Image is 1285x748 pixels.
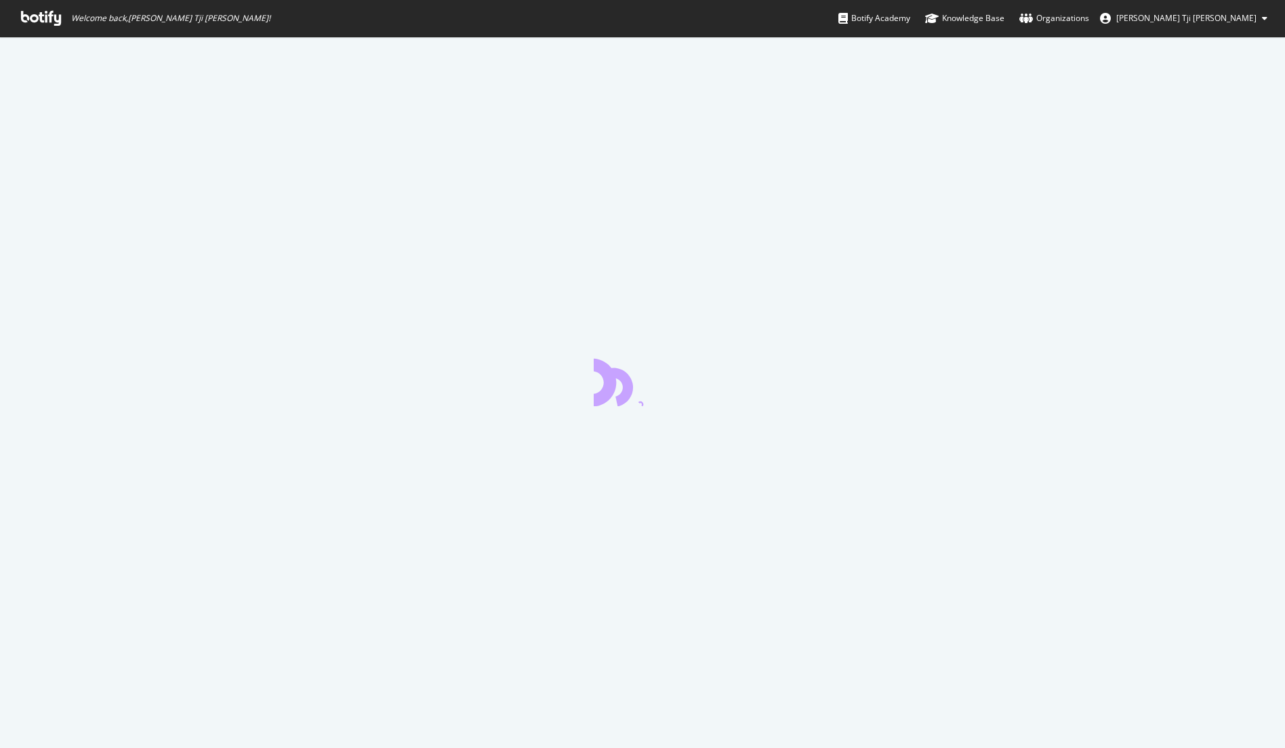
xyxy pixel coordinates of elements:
[1116,12,1257,24] span: Mandy Tji Jang Cheung
[1089,7,1278,29] button: [PERSON_NAME] Tji [PERSON_NAME]
[1019,12,1089,25] div: Organizations
[71,13,270,24] span: Welcome back, [PERSON_NAME] Tji [PERSON_NAME] !
[925,12,1004,25] div: Knowledge Base
[838,12,910,25] div: Botify Academy
[594,357,691,406] div: animation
